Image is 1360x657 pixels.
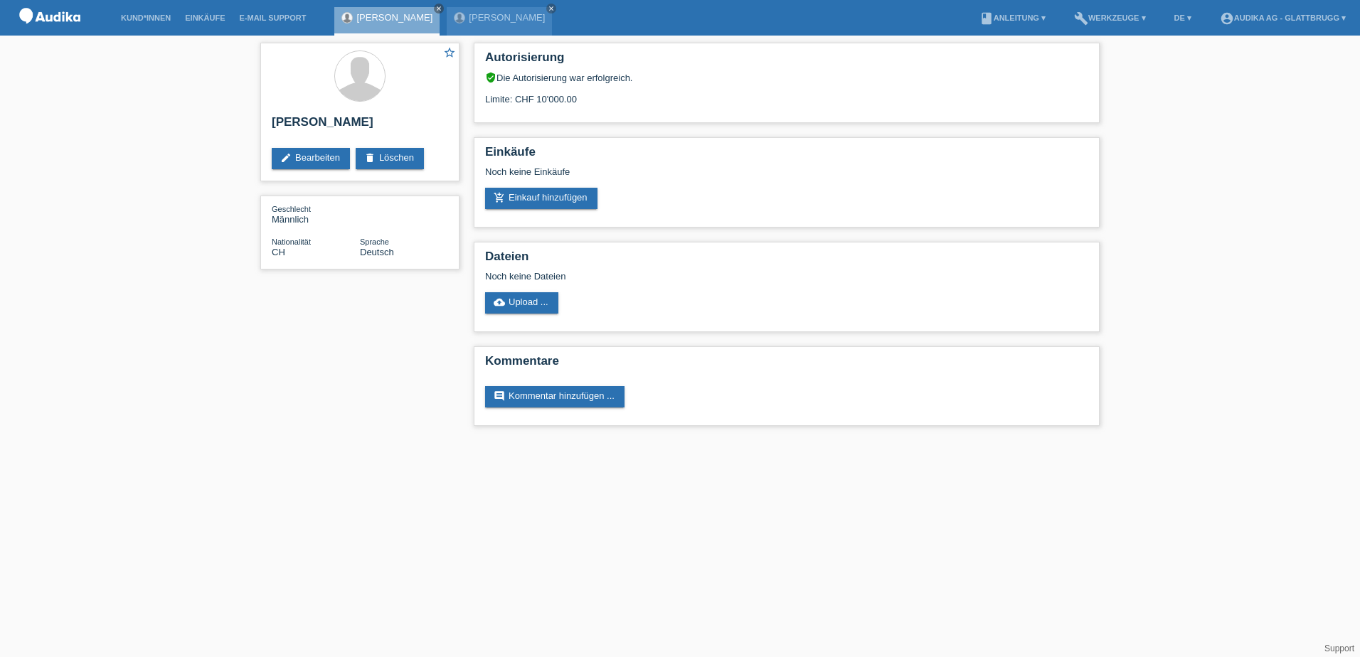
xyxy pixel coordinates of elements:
[485,50,1088,72] h2: Autorisierung
[485,250,1088,271] h2: Dateien
[1220,11,1234,26] i: account_circle
[360,247,394,257] span: Deutsch
[178,14,232,22] a: Einkäufe
[546,4,556,14] a: close
[494,297,505,308] i: cloud_upload
[1074,11,1088,26] i: build
[485,188,597,209] a: add_shopping_cartEinkauf hinzufügen
[272,148,350,169] a: editBearbeiten
[979,11,994,26] i: book
[1067,14,1153,22] a: buildWerkzeuge ▾
[356,12,432,23] a: [PERSON_NAME]
[280,152,292,164] i: edit
[272,205,311,213] span: Geschlecht
[364,152,376,164] i: delete
[434,4,444,14] a: close
[233,14,314,22] a: E-Mail Support
[14,28,85,38] a: POS — MF Group
[443,46,456,59] i: star_border
[485,292,558,314] a: cloud_uploadUpload ...
[435,5,442,12] i: close
[272,203,360,225] div: Männlich
[972,14,1053,22] a: bookAnleitung ▾
[469,12,545,23] a: [PERSON_NAME]
[272,247,285,257] span: Schweiz
[485,72,1088,83] div: Die Autorisierung war erfolgreich.
[485,166,1088,188] div: Noch keine Einkäufe
[485,72,496,83] i: verified_user
[356,148,424,169] a: deleteLöschen
[485,354,1088,375] h2: Kommentare
[494,192,505,203] i: add_shopping_cart
[1167,14,1199,22] a: DE ▾
[485,83,1088,105] div: Limite: CHF 10'000.00
[272,115,448,137] h2: [PERSON_NAME]
[548,5,555,12] i: close
[272,237,311,246] span: Nationalität
[485,386,625,407] a: commentKommentar hinzufügen ...
[1324,643,1354,653] a: Support
[114,14,178,22] a: Kund*innen
[494,390,505,402] i: comment
[485,145,1088,166] h2: Einkäufe
[1213,14,1353,22] a: account_circleAudika AG - Glattbrugg ▾
[443,46,456,61] a: star_border
[360,237,389,246] span: Sprache
[485,271,920,282] div: Noch keine Dateien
